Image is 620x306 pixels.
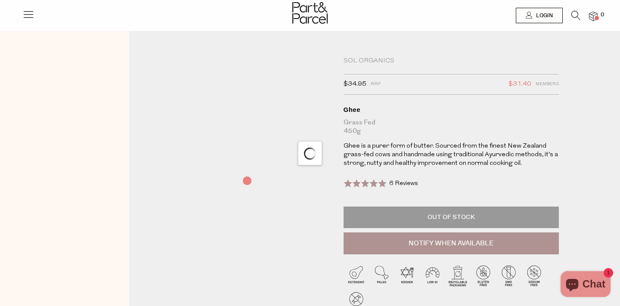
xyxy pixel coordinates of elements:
[445,263,471,288] img: P_P-ICONS-Live_Bec_V11_Recyclable_Packaging.svg
[496,263,521,288] img: P_P-ICONS-Live_Bec_V11_GMO_Free.svg
[344,79,366,90] span: $34.95
[589,12,598,21] a: 0
[292,2,328,24] img: Part&Parcel
[344,118,559,136] div: Grass Fed 450g
[394,263,420,288] img: P_P-ICONS-Live_Bec_V11_Kosher.svg
[344,232,559,255] button: Notify When Available
[344,105,559,114] div: Ghee
[516,8,563,23] a: Login
[371,79,381,90] span: RRP
[344,207,559,228] p: Out of Stock
[369,263,394,288] img: P_P-ICONS-Live_Bec_V11_Paleo.svg
[558,271,613,299] inbox-online-store-chat: Shopify online store chat
[534,12,553,19] span: Login
[521,263,547,288] img: P_P-ICONS-Live_Bec_V11_Sodium_Free.svg
[598,11,606,19] span: 0
[508,79,531,90] span: $31.40
[389,180,418,187] span: 6 Reviews
[344,263,369,288] img: P_P-ICONS-Live_Bec_V11_Ketogenic.svg
[344,57,559,65] div: Sol Organics
[344,142,559,168] p: Ghee is a purer form of butter. Sourced from the finest New Zealand grass-fed cows and handmade u...
[420,263,445,288] img: P_P-ICONS-Live_Bec_V11_Low_Gi.svg
[536,79,559,90] span: Members
[471,263,496,288] img: P_P-ICONS-Live_Bec_V11_Gluten_Free.svg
